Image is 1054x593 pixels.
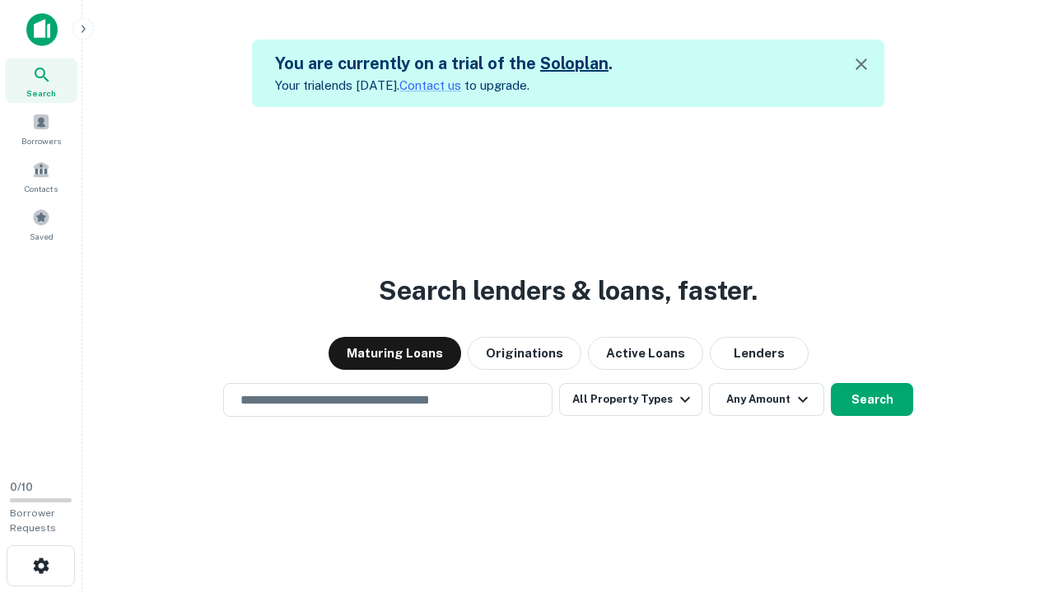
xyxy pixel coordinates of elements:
[10,481,33,493] span: 0 / 10
[21,134,61,147] span: Borrowers
[25,182,58,195] span: Contacts
[379,271,758,311] h3: Search lenders & loans, faster.
[709,383,824,416] button: Any Amount
[540,54,609,73] a: Soloplan
[588,337,703,370] button: Active Loans
[559,383,702,416] button: All Property Types
[5,106,77,151] a: Borrowers
[5,202,77,246] a: Saved
[275,51,613,76] h5: You are currently on a trial of the .
[5,58,77,103] a: Search
[329,337,461,370] button: Maturing Loans
[10,507,56,534] span: Borrower Requests
[26,13,58,46] img: capitalize-icon.png
[468,337,581,370] button: Originations
[831,383,913,416] button: Search
[30,230,54,243] span: Saved
[710,337,809,370] button: Lenders
[275,76,613,96] p: Your trial ends [DATE]. to upgrade.
[26,86,56,100] span: Search
[972,461,1054,540] iframe: Chat Widget
[399,78,461,92] a: Contact us
[5,154,77,198] a: Contacts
